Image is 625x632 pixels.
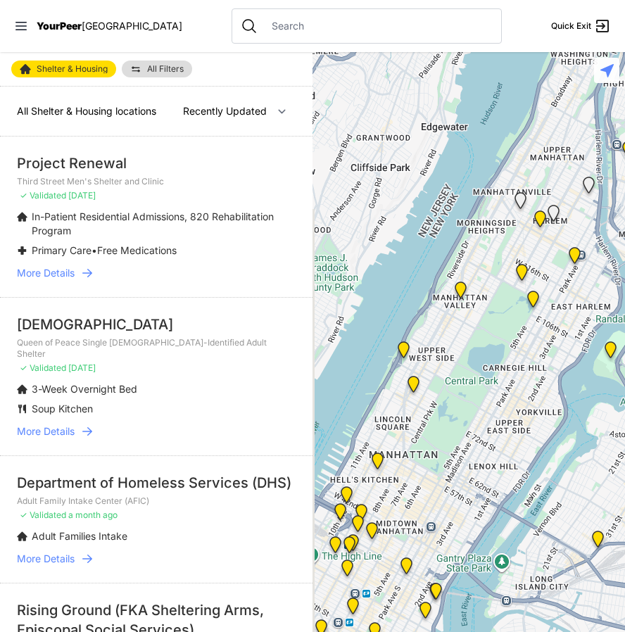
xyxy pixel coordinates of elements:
[20,362,66,373] span: ✓ Validated
[32,383,137,395] span: 3-Week Overnight Bed
[427,583,444,605] div: Adult Family Intake Center (AFIC)
[363,522,381,545] div: Main Office
[82,20,182,32] span: [GEOGRAPHIC_DATA]
[147,65,184,73] span: All Filters
[17,153,296,173] div: Project Renewal
[427,583,445,605] div: 30th Street Intake Center for Men
[545,205,562,227] div: Young Adult Residence
[91,244,97,256] span: •
[17,105,156,117] span: All Shelter & Housing locations
[37,20,82,32] span: YourPeer
[17,266,296,280] a: More Details
[417,602,434,624] div: Margaret Cochran Corbin VA Campus, Veteran's Hospital
[551,18,611,34] a: Quick Exit
[68,190,96,201] span: [DATE]
[332,503,349,526] div: Sylvia's Place
[353,504,370,526] div: DYCD Youth Drop-in Center
[32,530,127,542] span: Adult Families Intake
[531,210,549,233] div: Uptown/Harlem DYCD Youth Drop-in Center
[344,534,362,557] div: Antonio Olivieri Drop-in Center
[17,266,75,280] span: More Details
[602,341,619,364] div: Keener Men's Shelter
[405,376,422,398] div: Hamilton Senior Center
[17,552,296,566] a: More Details
[32,210,274,236] span: In-Patient Residential Admissions, 820 Rehabilitation Program
[580,177,598,199] div: Upper West Side, Closed
[327,536,344,559] div: Chelsea
[589,531,607,553] div: Queens - Main Office
[32,403,93,415] span: Soup Kitchen
[338,486,355,509] div: New York
[37,22,182,30] a: YourPeer[GEOGRAPHIC_DATA]
[395,341,412,364] div: Administrative Office, No Walk-Ins
[68,362,96,373] span: [DATE]
[513,264,531,286] div: 820 MRT Residential Chemical Dependence Treatment Program
[17,176,296,187] p: Third Street Men's Shelter and Clinic
[37,65,108,73] span: Shelter & Housing
[17,552,75,566] span: More Details
[20,510,66,520] span: ✓ Validated
[17,473,296,493] div: Department of Homeless Services (DHS)
[20,190,66,201] span: ✓ Validated
[551,20,591,32] span: Quick Exit
[17,424,296,438] a: More Details
[344,598,362,620] div: New York City Location
[369,453,386,475] div: 9th Avenue Drop-in Center
[512,192,529,215] div: Queen of Peace Single Female-Identified Adult Shelter
[32,244,91,256] span: Primary Care
[566,247,583,270] div: Bailey House, Inc.
[452,282,469,304] div: Trinity Lutheran Church
[17,495,296,507] p: Adult Family Intake Center (AFIC)
[68,510,118,520] span: a month ago
[349,515,367,538] div: Corporate Office, no walk-ins
[263,19,493,33] input: Search
[11,61,116,77] a: Shelter & Housing
[17,337,296,360] p: Queen of Peace Single [DEMOGRAPHIC_DATA]-Identified Adult Shelter
[17,424,75,438] span: More Details
[97,244,177,256] span: Free Medications
[17,315,296,334] div: [DEMOGRAPHIC_DATA]
[341,536,358,559] div: ServiceLine
[122,61,192,77] a: All Filters
[398,557,415,580] div: Mainchance Adult Drop-in Center
[339,560,356,582] div: Chelsea Foyer at The Christopher Temporary Youth Housing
